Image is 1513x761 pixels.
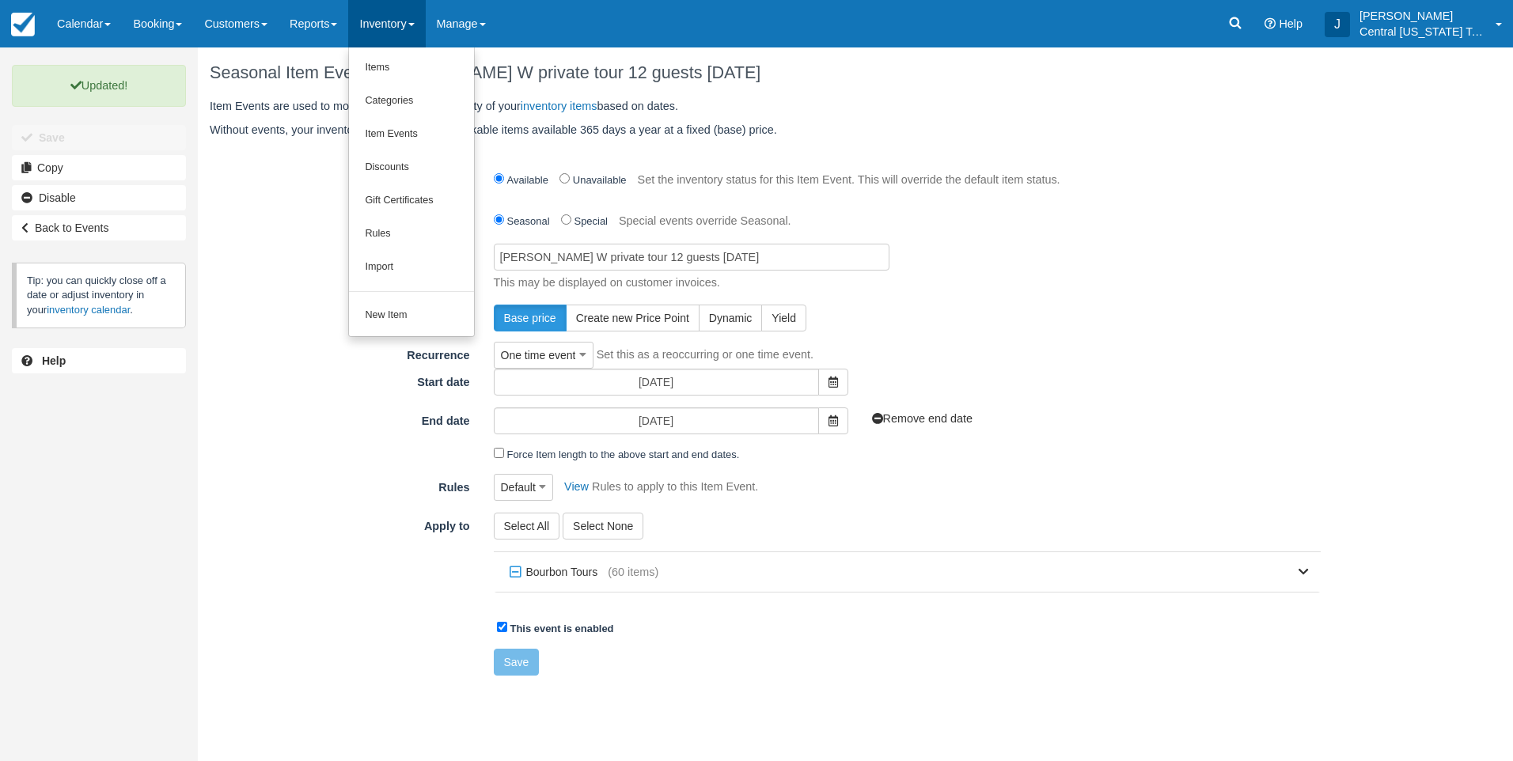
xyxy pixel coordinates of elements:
[210,122,1321,138] p: Without events, your inventory items are simple bookable items available 365 days a year at a fix...
[348,47,475,337] ul: Inventory
[507,215,550,227] label: Seasonal
[494,474,554,501] button: Default
[494,305,567,331] button: Base price
[1279,17,1303,30] span: Help
[349,118,474,151] a: Item Events
[198,303,482,325] label: Price
[372,62,760,82] span: [PERSON_NAME] W private tour 12 guests [DATE]
[501,479,536,495] span: Default
[501,347,576,363] span: One time event
[619,209,791,234] p: Special events override Seasonal.
[11,13,35,36] img: checkfront-main-nav-mini-logo.png
[521,100,597,112] a: inventory items
[1265,18,1276,29] i: Help
[872,412,973,425] a: Remove end date
[504,312,556,324] span: Base price
[506,560,609,584] label: Bourbon Tours
[198,513,482,535] label: Apply to
[573,174,627,186] label: Unavailable
[772,312,796,324] span: Yield
[12,185,186,210] a: Disable
[39,131,65,144] b: Save
[47,304,130,316] a: inventory calendar
[349,184,474,218] a: Gift Certificates
[510,623,614,634] strong: This event is enabled
[349,151,474,184] a: Discounts
[12,263,186,328] p: Tip: you can quickly close off a date or adjust inventory in your .
[349,218,474,251] a: Rules
[12,348,186,373] a: Help
[494,342,593,369] button: One time event
[12,65,186,107] p: Updated!
[210,63,1321,82] h1: Seasonal Item Event:
[507,174,548,186] label: Available
[1359,8,1486,24] p: [PERSON_NAME]
[198,474,482,496] label: Rules
[198,244,482,266] label: Name
[507,449,740,460] label: Force Item length to the above start and end dates.
[12,125,186,150] button: Save
[597,346,813,363] p: Set this as a reoccurring or one time event.
[574,215,608,227] label: Special
[563,513,643,540] button: Select None
[482,274,1322,291] p: This may be displayed on customer invoices.
[42,354,66,367] b: Help
[349,51,474,85] a: Items
[349,299,474,332] a: New Item
[556,480,589,493] a: View
[198,342,482,364] label: Recurrence
[608,564,658,581] span: (60 items)
[210,98,1321,115] p: Item Events are used to modify the price or availability of your based on dates.
[12,215,186,240] a: Back to Events
[198,203,482,225] label: Type
[1359,24,1486,40] p: Central [US_STATE] Tours
[349,85,474,118] a: Categories
[198,162,482,184] label: Inventory Status
[638,168,1060,193] p: Set the inventory status for this Item Event. This will override the default item status.
[1325,12,1350,37] div: J
[12,155,186,180] a: Copy
[349,251,474,284] a: Import
[699,305,762,331] button: Dynamic
[494,649,540,676] button: Save
[576,312,689,324] span: Create new Price Point
[198,407,482,430] label: End date
[198,369,482,391] label: Start date
[709,312,752,324] span: Dynamic
[592,479,758,495] p: Rules to apply to this Item Event.
[761,305,806,331] button: Yield
[494,513,560,540] button: Select All
[566,305,700,331] button: Create new Price Point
